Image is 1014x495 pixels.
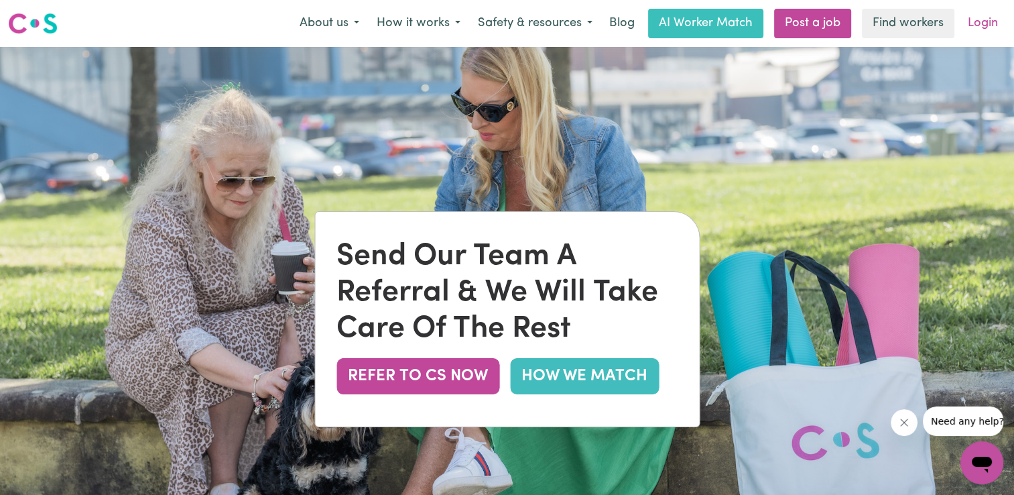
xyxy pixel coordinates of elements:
img: Careseekers logo [8,11,58,36]
button: Safety & resources [469,9,601,38]
button: REFER TO CS NOW [336,358,499,394]
a: Blog [601,9,643,38]
span: Need any help? [8,9,81,20]
iframe: Button to launch messaging window [960,441,1003,484]
button: How it works [368,9,469,38]
a: Login [960,9,1006,38]
a: Find workers [862,9,954,38]
a: Careseekers logo [8,8,58,39]
a: HOW WE MATCH [510,358,659,394]
button: About us [291,9,368,38]
a: Post a job [774,9,851,38]
a: AI Worker Match [648,9,763,38]
div: Send Our Team A Referral & We Will Take Care Of The Rest [336,239,678,347]
iframe: Message from company [923,406,1003,436]
iframe: Close message [891,409,917,436]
